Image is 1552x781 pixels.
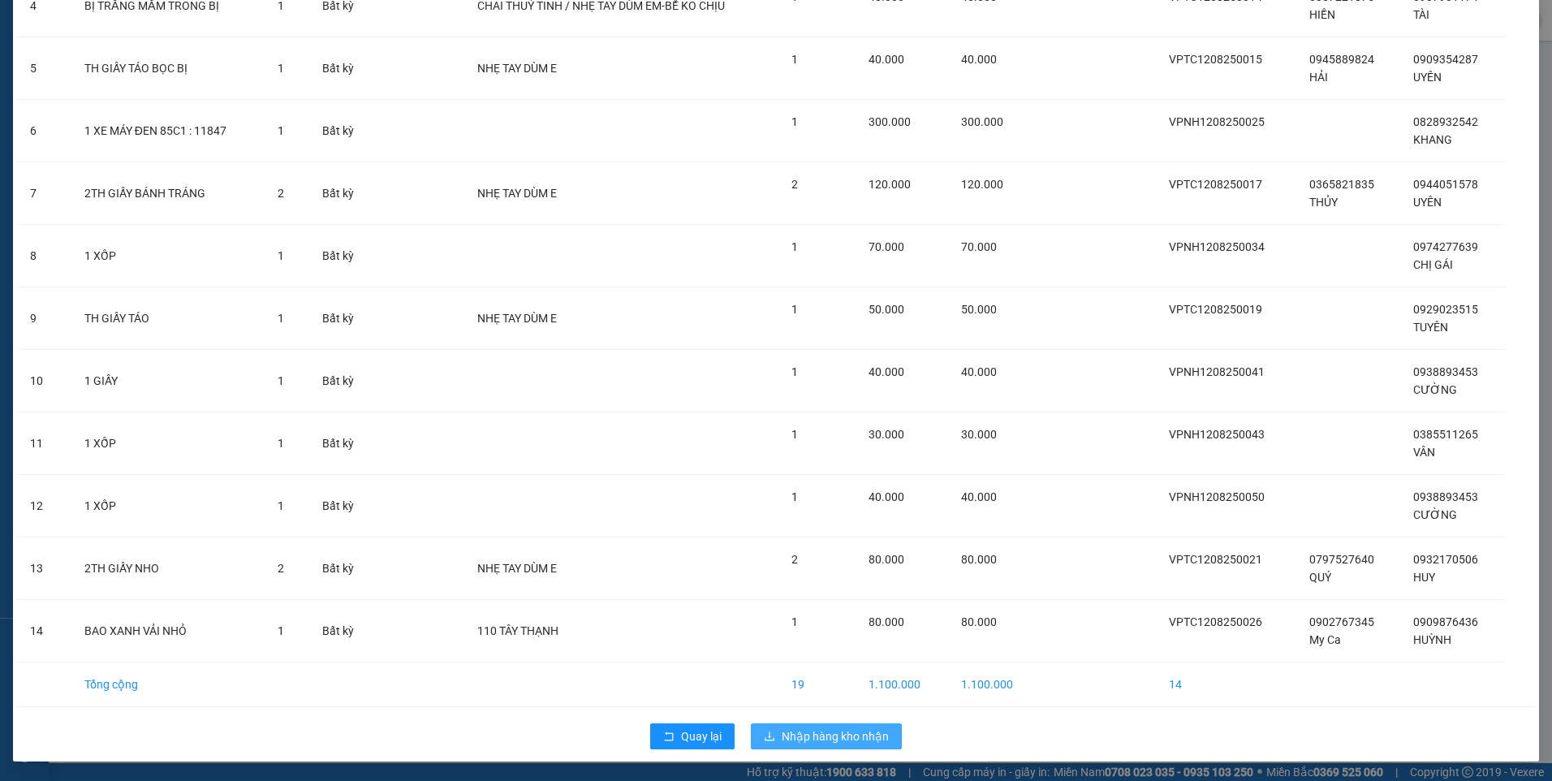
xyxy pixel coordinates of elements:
[791,365,798,378] span: 1
[1169,365,1265,378] span: VPNH1208250041
[278,124,284,137] span: 1
[17,162,71,225] td: 7
[961,553,997,566] span: 80.000
[1309,53,1374,66] span: 0945889824
[1413,240,1478,253] span: 0974277639
[17,475,71,537] td: 12
[681,727,722,745] span: Quay lại
[309,350,376,412] td: Bất kỳ
[477,624,558,637] span: 110 TÂY THẠNH
[869,115,911,128] span: 300.000
[1309,178,1374,191] span: 0365821835
[869,615,904,628] span: 80.000
[477,62,557,75] span: NHẸ TAY DÙM E
[71,350,265,412] td: 1 GIẤY
[869,490,904,503] span: 40.000
[869,428,904,441] span: 30.000
[791,303,798,316] span: 1
[1413,71,1442,84] span: UYÊN
[1413,115,1478,128] span: 0828932542
[278,562,284,575] span: 2
[1169,115,1265,128] span: VPNH1208250025
[948,662,1037,707] td: 1.100.000
[71,162,265,225] td: 2TH GIẤY BÁNH TRÁNG
[961,178,1003,191] span: 120.000
[1309,571,1331,584] span: QUÝ
[477,562,557,575] span: NHẸ TAY DÙM E
[1169,303,1262,316] span: VPTC1208250019
[309,412,376,475] td: Bất kỳ
[309,37,376,100] td: Bất kỳ
[1169,240,1265,253] span: VPNH1208250034
[791,53,798,66] span: 1
[1309,8,1335,21] span: HIỀN
[791,553,798,566] span: 2
[1413,8,1429,21] span: TÀI
[278,499,284,512] span: 1
[1413,571,1435,584] span: HUY
[71,100,265,162] td: 1 XE MÁY ĐEN 85C1 : 11847
[869,303,904,316] span: 50.000
[71,37,265,100] td: TH GIẤY TÁO BỌC BỊ
[17,600,71,662] td: 14
[309,225,376,287] td: Bất kỳ
[764,731,775,744] span: download
[1413,178,1478,191] span: 0944051578
[1309,615,1374,628] span: 0902767345
[278,249,284,262] span: 1
[961,490,997,503] span: 40.000
[71,662,265,707] td: Tổng cộng
[751,723,902,749] button: downloadNhập hàng kho nhận
[778,662,856,707] td: 19
[309,162,376,225] td: Bất kỳ
[782,727,889,745] span: Nhập hàng kho nhận
[1413,446,1435,459] span: VÂN
[17,412,71,475] td: 11
[1413,553,1478,566] span: 0932170506
[1413,303,1478,316] span: 0929023515
[71,475,265,537] td: 1 XỐP
[650,723,735,749] button: rollbackQuay lại
[869,553,904,566] span: 80.000
[1169,615,1262,628] span: VPTC1208250026
[1413,321,1448,334] span: TUYÊN
[1413,633,1451,646] span: HUỲNH
[1413,258,1453,271] span: CHỊ GÁI
[1413,508,1457,521] span: CƯỜNG
[1413,133,1452,146] span: KHANG
[869,53,904,66] span: 40.000
[1413,490,1478,503] span: 0938893453
[278,62,284,75] span: 1
[961,240,997,253] span: 70.000
[17,225,71,287] td: 8
[71,412,265,475] td: 1 XỐP
[278,187,284,200] span: 2
[17,100,71,162] td: 6
[71,600,265,662] td: BAO XANH VẢI NHỎ
[1309,633,1341,646] span: My Ca
[791,615,798,628] span: 1
[791,240,798,253] span: 1
[309,100,376,162] td: Bất kỳ
[961,303,997,316] span: 50.000
[1169,490,1265,503] span: VPNH1208250050
[961,53,997,66] span: 40.000
[71,287,265,350] td: TH GIẤY TÁO
[1413,365,1478,378] span: 0938893453
[309,287,376,350] td: Bất kỳ
[71,225,265,287] td: 1 XỐP
[1309,553,1374,566] span: 0797527640
[477,187,557,200] span: NHẸ TAY DÙM E
[17,287,71,350] td: 9
[1413,383,1457,396] span: CƯỜNG
[1169,178,1262,191] span: VPTC1208250017
[278,312,284,325] span: 1
[17,350,71,412] td: 10
[1156,662,1295,707] td: 14
[961,615,997,628] span: 80.000
[856,662,948,707] td: 1.100.000
[961,115,1003,128] span: 300.000
[17,37,71,100] td: 5
[278,374,284,387] span: 1
[869,365,904,378] span: 40.000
